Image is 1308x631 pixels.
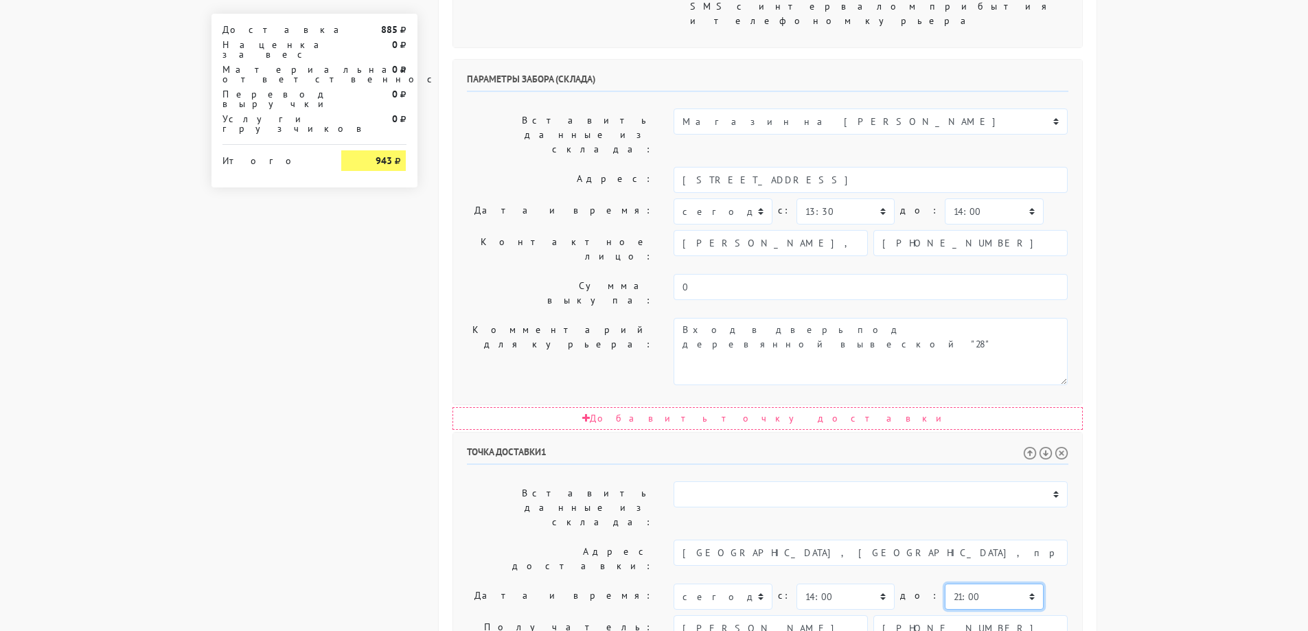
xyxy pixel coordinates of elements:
[873,230,1068,256] input: Телефон
[392,38,398,51] strong: 0
[457,584,664,610] label: Дата и время:
[900,584,939,608] label: до:
[457,481,664,534] label: Вставить данные из склада:
[392,88,398,100] strong: 0
[457,108,664,161] label: Вставить данные из склада:
[222,150,321,165] div: Итого
[467,73,1068,92] h6: Параметры забора (склада)
[381,23,398,36] strong: 885
[392,63,398,76] strong: 0
[900,198,939,222] label: до:
[392,113,398,125] strong: 0
[212,89,332,108] div: Перевод выручки
[467,446,1068,465] h6: Точка доставки
[541,446,547,458] span: 1
[457,230,664,268] label: Контактное лицо:
[674,230,868,256] input: Имя
[457,198,664,225] label: Дата и время:
[778,584,791,608] label: c:
[457,274,664,312] label: Сумма выкупа:
[212,114,332,133] div: Услуги грузчиков
[376,154,392,167] strong: 943
[212,65,332,84] div: Материальная ответственность
[778,198,791,222] label: c:
[212,25,332,34] div: Доставка
[212,40,332,59] div: Наценка за вес
[674,318,1068,385] textarea: Вход в дверь под деревянной вывеской "28"
[457,318,664,385] label: Комментарий для курьера:
[457,540,664,578] label: Адрес доставки:
[457,167,664,193] label: Адрес:
[452,407,1083,430] div: Добавить точку доставки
